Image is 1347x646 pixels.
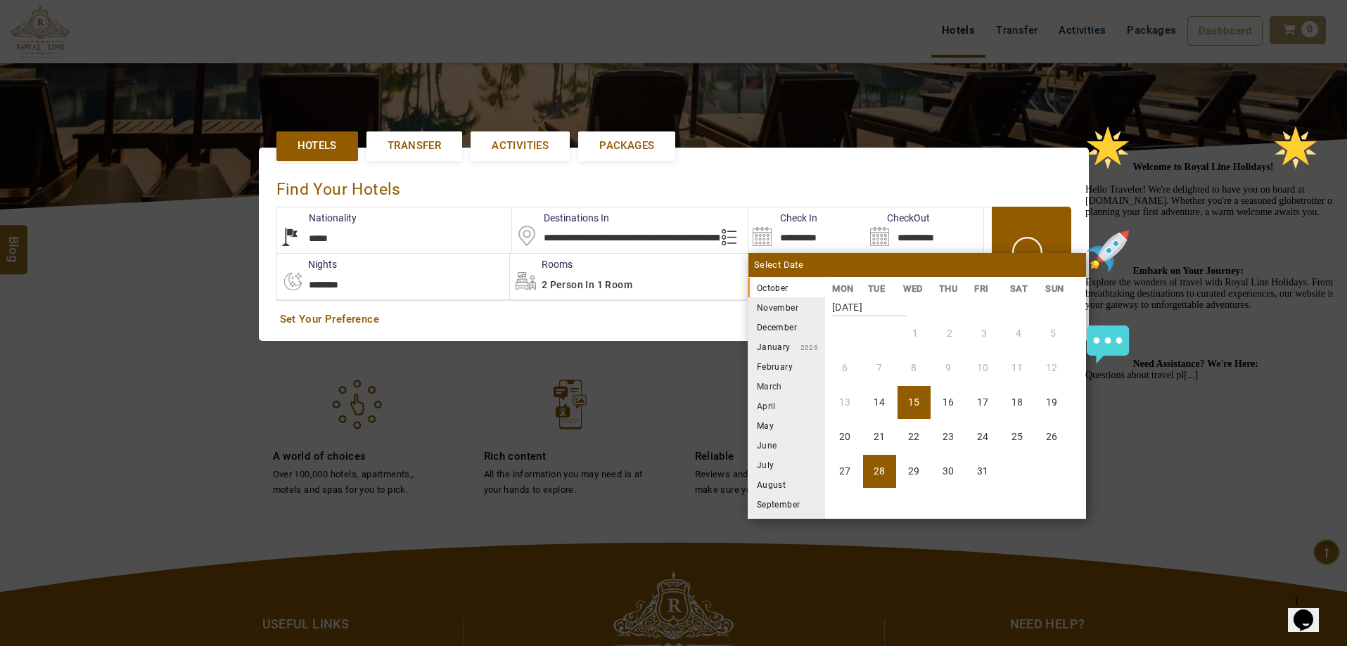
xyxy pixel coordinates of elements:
[789,285,887,292] small: 2025
[829,420,862,453] li: Monday, 20 October 2025
[1080,119,1333,583] iframe: chat widget
[599,138,654,153] span: Packages
[53,146,165,157] strong: Embark on Your Journey:
[6,110,51,155] img: :rocket:
[1035,386,1068,419] li: Sunday, 19 October 2025
[932,420,965,453] li: Thursday, 23 October 2025
[388,138,441,153] span: Transfer
[53,42,239,53] strong: Welcome to Royal Line Holidays!
[6,42,256,261] span: Hello Traveler! We're delighted to have you on board at [DOMAIN_NAME]. Whether you're a seasoned ...
[748,494,825,514] li: September
[829,455,862,488] li: Monday, 27 October 2025
[748,211,817,225] label: Check In
[896,281,932,296] li: WED
[542,279,632,290] span: 2 Person in 1 Room
[1038,281,1074,296] li: SUN
[277,211,357,225] label: Nationality
[748,278,825,297] li: October
[1035,420,1068,453] li: Sunday, 26 October 2025
[898,420,931,453] li: Wednesday, 22 October 2025
[860,281,896,296] li: TUE
[276,131,358,160] a: Hotels
[967,281,1003,296] li: FRI
[748,474,825,494] li: August
[748,455,825,474] li: July
[578,131,675,160] a: Packages
[6,6,51,51] img: :star2:
[280,312,1068,327] a: Set Your Preference
[748,396,825,415] li: April
[966,455,1000,488] li: Friday, 31 October 2025
[471,131,570,160] a: Activities
[53,239,179,250] strong: Need Assistance? We're Here:
[748,297,825,317] li: November
[866,207,983,253] input: Search
[863,386,896,419] li: Tuesday, 14 October 2025
[863,455,896,488] li: Tuesday, 28 October 2025
[791,344,819,351] small: 2026
[1001,386,1034,419] li: Saturday, 18 October 2025
[825,281,861,296] li: MON
[193,6,238,51] img: :star2:
[512,211,609,225] label: Destinations In
[832,291,907,316] strong: [DATE]
[1288,590,1333,632] iframe: chat widget
[932,386,965,419] li: Thursday, 16 October 2025
[898,386,931,419] li: Wednesday, 15 October 2025
[748,376,825,396] li: March
[748,435,825,455] li: June
[898,455,931,488] li: Wednesday, 29 October 2025
[748,415,825,435] li: May
[748,356,825,376] li: February
[748,253,1086,277] div: Select Date
[6,6,259,261] div: 🌟 Welcome to Royal Line Holidays!🌟Hello Traveler! We're delighted to have you on board at [DOMAIN...
[931,281,967,296] li: THU
[276,257,337,271] label: nights
[966,386,1000,419] li: Friday, 17 October 2025
[6,202,51,247] img: :speech_balloon:
[932,455,965,488] li: Thursday, 30 October 2025
[748,207,866,253] input: Search
[276,165,1071,207] div: Find Your Hotels
[1002,281,1038,296] li: SAT
[748,317,825,337] li: December
[1001,420,1034,453] li: Saturday, 25 October 2025
[863,420,896,453] li: Tuesday, 21 October 2025
[510,257,573,271] label: Rooms
[298,138,337,153] span: Hotels
[966,420,1000,453] li: Friday, 24 October 2025
[748,337,825,356] li: January
[366,131,462,160] a: Transfer
[866,211,930,225] label: CheckOut
[492,138,549,153] span: Activities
